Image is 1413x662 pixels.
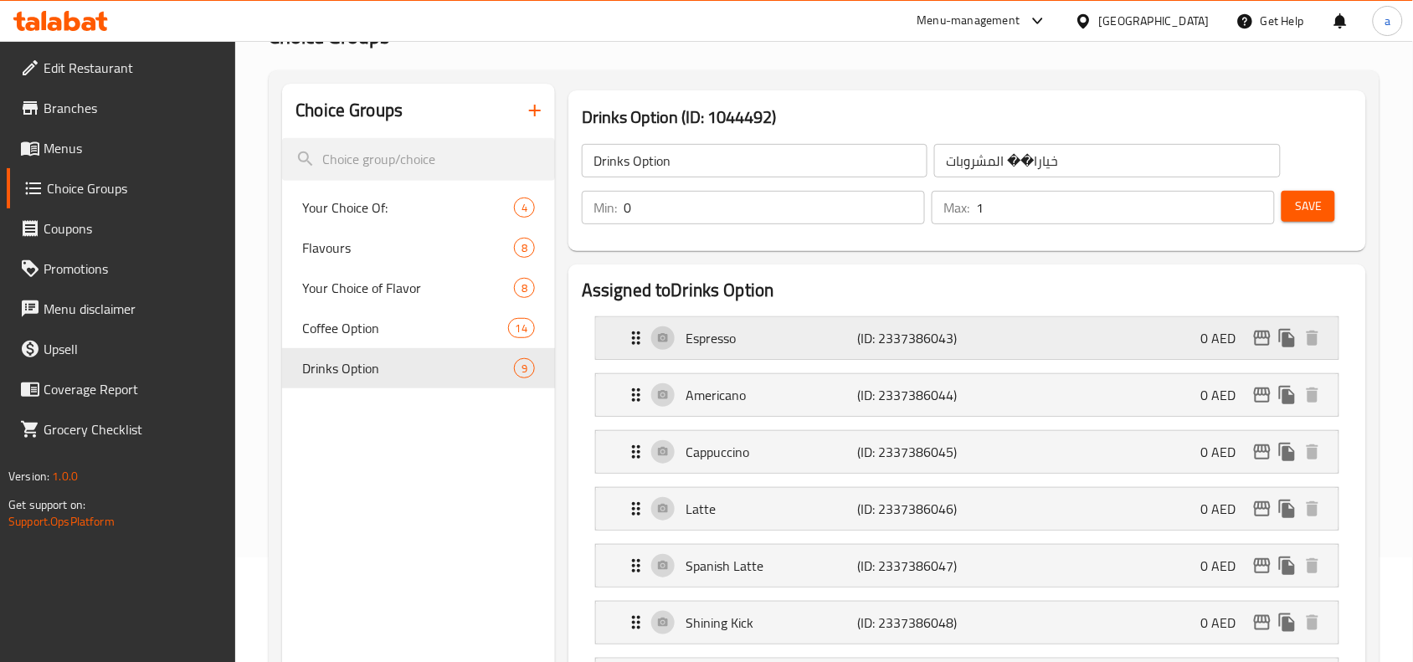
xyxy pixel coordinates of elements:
div: Your Choice of Flavor8 [282,268,555,308]
a: Menu disclaimer [7,289,236,329]
p: (ID: 2337386046) [857,499,972,519]
div: Expand [596,317,1338,359]
li: Expand [582,537,1353,594]
span: 1.0.0 [52,465,78,487]
div: Choices [508,318,535,338]
a: Promotions [7,249,236,289]
div: Expand [596,431,1338,473]
button: edit [1250,382,1275,408]
span: 14 [509,321,534,336]
div: Menu-management [917,11,1020,31]
span: Choice Groups [47,178,223,198]
p: 0 AED [1201,499,1250,519]
div: Choices [514,238,535,258]
li: Expand [582,310,1353,367]
li: Expand [582,367,1353,423]
button: edit [1250,553,1275,578]
a: Choice Groups [7,168,236,208]
button: duplicate [1275,439,1300,464]
p: 0 AED [1201,385,1250,405]
li: Expand [582,480,1353,537]
span: Grocery Checklist [44,419,223,439]
span: Coupons [44,218,223,239]
span: a [1385,12,1390,30]
a: Coupons [7,208,236,249]
div: Your Choice Of:4 [282,187,555,228]
li: Expand [582,594,1353,651]
p: Spanish Latte [686,556,857,576]
span: Your Choice of Flavor [302,278,514,298]
button: delete [1300,382,1325,408]
button: edit [1250,496,1275,521]
button: delete [1300,496,1325,521]
p: (ID: 2337386048) [857,613,972,633]
span: Save [1295,196,1322,217]
a: Upsell [7,329,236,369]
div: Expand [596,545,1338,587]
a: Menus [7,128,236,168]
span: Flavours [302,238,514,258]
a: Support.OpsPlatform [8,511,115,532]
span: 8 [515,240,534,256]
p: Americano [686,385,857,405]
li: Expand [582,423,1353,480]
button: duplicate [1275,610,1300,635]
button: duplicate [1275,496,1300,521]
p: Min: [593,198,617,218]
span: Drinks Option [302,358,514,378]
span: Your Choice Of: [302,198,514,218]
p: Espresso [686,328,857,348]
span: Coverage Report [44,379,223,399]
span: Menus [44,138,223,158]
p: Latte [686,499,857,519]
span: Branches [44,98,223,118]
div: Coffee Option14 [282,308,555,348]
div: Expand [596,374,1338,416]
a: Branches [7,88,236,128]
div: Expand [596,488,1338,530]
button: duplicate [1275,326,1300,351]
span: Upsell [44,339,223,359]
span: Get support on: [8,494,85,516]
p: (ID: 2337386043) [857,328,972,348]
div: Choices [514,358,535,378]
p: 0 AED [1201,442,1250,462]
span: Menu disclaimer [44,299,223,319]
div: Expand [596,602,1338,644]
h2: Choice Groups [295,98,403,123]
button: delete [1300,439,1325,464]
span: 4 [515,200,534,216]
button: edit [1250,610,1275,635]
p: (ID: 2337386044) [857,385,972,405]
p: (ID: 2337386045) [857,442,972,462]
h3: Drinks Option (ID: 1044492) [582,104,1353,131]
input: search [282,138,555,181]
p: (ID: 2337386047) [857,556,972,576]
a: Grocery Checklist [7,409,236,449]
button: delete [1300,326,1325,351]
span: Edit Restaurant [44,58,223,78]
span: 9 [515,361,534,377]
p: 0 AED [1201,556,1250,576]
span: Version: [8,465,49,487]
p: 0 AED [1201,328,1250,348]
p: Max: [943,198,969,218]
div: Choices [514,278,535,298]
div: Drinks Option9 [282,348,555,388]
div: Choices [514,198,535,218]
button: edit [1250,326,1275,351]
button: duplicate [1275,382,1300,408]
button: edit [1250,439,1275,464]
span: 8 [515,280,534,296]
div: Flavours8 [282,228,555,268]
button: delete [1300,553,1325,578]
span: Coffee Option [302,318,507,338]
span: Promotions [44,259,223,279]
p: Cappuccino [686,442,857,462]
a: Edit Restaurant [7,48,236,88]
button: delete [1300,610,1325,635]
h2: Assigned to Drinks Option [582,278,1353,303]
p: 0 AED [1201,613,1250,633]
div: [GEOGRAPHIC_DATA] [1099,12,1210,30]
p: Shining Kick [686,613,857,633]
